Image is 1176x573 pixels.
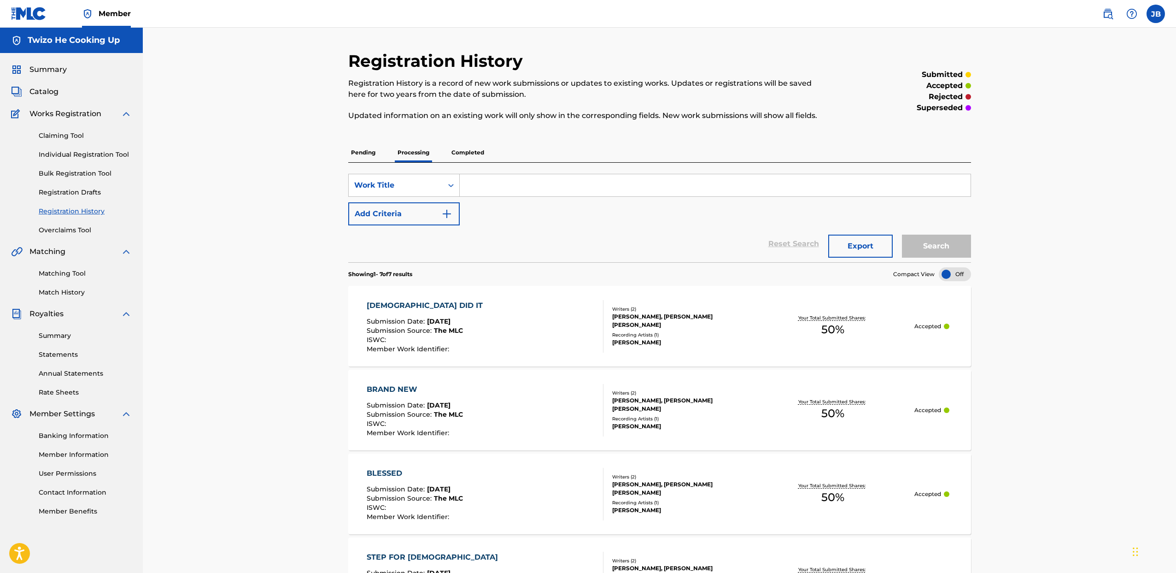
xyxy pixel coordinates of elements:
img: expand [121,308,132,319]
p: Accepted [914,490,941,498]
div: Writers ( 2 ) [612,473,751,480]
span: Member Work Identifier : [367,513,451,521]
div: Drag [1133,538,1138,566]
button: Add Criteria [348,202,460,225]
h2: Registration History [348,51,527,71]
div: Work Title [354,180,437,191]
p: Accepted [914,322,941,331]
img: expand [121,108,132,119]
span: Matching [29,246,65,257]
span: The MLC [434,410,463,419]
a: Claiming Tool [39,131,132,141]
span: 50 % [821,405,844,422]
span: Member Work Identifier : [367,429,451,437]
p: Pending [348,143,378,162]
span: Catalog [29,86,59,97]
div: Writers ( 2 ) [612,557,751,564]
a: Summary [39,331,132,341]
span: Submission Source : [367,494,434,502]
a: Annual Statements [39,369,132,378]
span: Submission Source : [367,326,434,335]
a: Member Information [39,450,132,460]
a: [DEMOGRAPHIC_DATA] DID ITSubmission Date:[DATE]Submission Source:The MLCISWC:Member Work Identifi... [348,286,971,366]
span: [DATE] [427,401,451,409]
span: Member Work Identifier : [367,345,451,353]
p: submitted [922,69,963,80]
a: User Permissions [39,469,132,478]
div: [PERSON_NAME] [612,422,751,431]
div: [PERSON_NAME] [612,506,751,514]
a: SummarySummary [11,64,67,75]
div: BRAND NEW [367,384,463,395]
p: Your Total Submitted Shares: [798,398,868,405]
a: Matching Tool [39,269,132,278]
a: Contact Information [39,488,132,497]
form: Search Form [348,174,971,262]
span: Member Settings [29,408,95,419]
div: Recording Artists ( 1 ) [612,499,751,506]
span: Submission Source : [367,410,434,419]
img: search [1102,8,1113,19]
span: 50 % [821,321,844,338]
a: Member Benefits [39,507,132,516]
div: [PERSON_NAME], [PERSON_NAME] [PERSON_NAME] [612,480,751,497]
span: [DATE] [427,485,451,493]
p: Your Total Submitted Shares: [798,482,868,489]
p: Accepted [914,406,941,414]
img: Top Rightsholder [82,8,93,19]
div: Recording Artists ( 1 ) [612,415,751,422]
img: Catalog [11,86,22,97]
img: expand [121,408,132,419]
div: Writers ( 2 ) [612,306,751,313]
a: Match History [39,288,132,297]
p: Updated information on an existing work will only show in the corresponding fields. New work subm... [348,110,828,121]
div: [PERSON_NAME], [PERSON_NAME] [PERSON_NAME] [612,396,751,413]
a: Banking Information [39,431,132,441]
iframe: Chat Widget [1130,529,1176,573]
span: ISWC : [367,503,388,512]
span: The MLC [434,326,463,335]
div: Writers ( 2 ) [612,390,751,396]
span: Royalties [29,308,64,319]
p: Registration History is a record of new work submissions or updates to existing works. Updates or... [348,78,828,100]
span: Works Registration [29,108,101,119]
span: Submission Date : [367,317,427,325]
a: Registration Drafts [39,188,132,197]
div: BLESSED [367,468,463,479]
p: Your Total Submitted Shares: [798,314,868,321]
p: Showing 1 - 7 of 7 results [348,270,412,278]
span: 50 % [821,489,844,506]
img: Accounts [11,35,22,46]
div: [PERSON_NAME], [PERSON_NAME] [PERSON_NAME] [612,313,751,329]
img: 9d2ae6d4665cec9f34b9.svg [441,208,452,219]
a: Statements [39,350,132,360]
p: rejected [929,91,963,102]
p: Completed [449,143,487,162]
span: [DATE] [427,317,451,325]
div: [PERSON_NAME] [612,338,751,347]
a: BRAND NEWSubmission Date:[DATE]Submission Source:The MLCISWC:Member Work Identifier:Writers (2)[P... [348,370,971,450]
span: Compact View [893,270,935,278]
img: MLC Logo [11,7,47,20]
span: Summary [29,64,67,75]
a: CatalogCatalog [11,86,59,97]
a: Public Search [1099,5,1117,23]
div: Help [1123,5,1141,23]
p: Processing [395,143,432,162]
img: expand [121,246,132,257]
img: help [1126,8,1137,19]
span: Submission Date : [367,485,427,493]
span: Member [99,8,131,19]
div: User Menu [1147,5,1165,23]
img: Summary [11,64,22,75]
span: The MLC [434,494,463,502]
img: Works Registration [11,108,23,119]
a: BLESSEDSubmission Date:[DATE]Submission Source:The MLCISWC:Member Work Identifier:Writers (2)[PER... [348,454,971,534]
img: Member Settings [11,408,22,419]
a: Bulk Registration Tool [39,169,132,178]
a: Individual Registration Tool [39,150,132,159]
span: ISWC : [367,336,388,344]
div: Recording Artists ( 1 ) [612,331,751,338]
a: Registration History [39,207,132,216]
